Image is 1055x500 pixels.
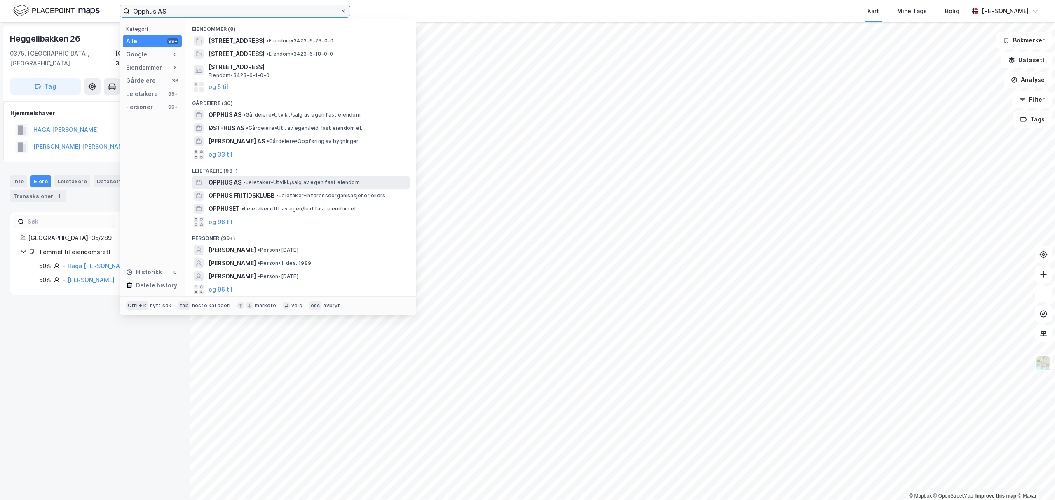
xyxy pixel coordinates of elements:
button: Tag [10,78,81,95]
img: Z [1036,355,1051,371]
span: Leietaker • Interesseorganisasjoner ellers [276,192,385,199]
div: 0 [172,51,178,58]
button: Datasett [1001,52,1052,68]
div: Gårdeiere (36) [185,93,416,108]
div: 99+ [167,91,178,97]
button: Analyse [1004,72,1052,88]
div: - [62,261,65,271]
div: Mine Tags [897,6,927,16]
span: [PERSON_NAME] [209,258,256,268]
span: Person • [DATE] [258,273,298,280]
div: Bolig [945,6,959,16]
div: Gårdeiere [126,76,156,86]
button: Bokmerker [996,32,1052,49]
button: Filter [1012,91,1052,108]
span: OPPHUS AS [209,178,241,187]
div: markere [255,302,276,309]
span: • [243,112,246,118]
div: nytt søk [150,302,172,309]
span: • [266,51,269,57]
span: Gårdeiere • Utl. av egen/leid fast eiendom el. [246,125,362,131]
div: Historikk [126,267,162,277]
div: Transaksjoner [10,190,66,202]
span: Eiendom • 3423-6-18-0-0 [266,51,333,57]
span: • [267,138,269,144]
div: 99+ [167,38,178,44]
span: Eiendom • 3423-6-1-0-0 [209,72,270,79]
a: [PERSON_NAME] [68,276,115,283]
div: Kart [867,6,879,16]
div: neste kategori [192,302,231,309]
span: [STREET_ADDRESS] [209,36,265,46]
div: 36 [172,77,178,84]
div: Leietakere [126,89,158,99]
div: Google [126,49,147,59]
span: • [258,273,260,279]
img: logo.f888ab2527a4732fd821a326f86c7f29.svg [13,4,100,18]
span: • [258,247,260,253]
a: Haga [PERSON_NAME] [68,262,131,269]
div: 50% [39,261,51,271]
button: Tags [1013,111,1052,128]
span: [STREET_ADDRESS] [209,49,265,59]
a: Improve this map [975,493,1016,499]
span: Leietaker • Utvikl./salg av egen fast eiendom [243,179,360,186]
div: Eiendommer [126,63,162,72]
span: • [246,125,249,131]
div: Kategori [126,26,182,32]
div: Alle [126,36,137,46]
span: Gårdeiere • Utvikl./salg av egen fast eiendom [243,112,361,118]
div: Hjemmel til eiendomsrett [37,247,169,257]
span: Eiendom • 3423-6-23-0-0 [266,37,333,44]
div: Leietakere (99+) [185,161,416,176]
a: Mapbox [909,493,932,499]
div: esc [309,301,322,310]
div: tab [178,301,190,310]
div: 99+ [167,104,178,110]
div: [PERSON_NAME] [982,6,1029,16]
button: og 96 til [209,217,232,227]
input: Søk på adresse, matrikkel, gårdeiere, leietakere eller personer [130,5,340,17]
div: Info [10,175,27,187]
div: Personer (99+) [185,229,416,243]
span: • [243,179,246,185]
div: 8 [172,64,178,71]
iframe: Chat Widget [1014,460,1055,500]
div: [GEOGRAPHIC_DATA], 35/289 [28,233,169,243]
input: Søk [24,215,115,228]
span: • [258,260,260,266]
div: Hjemmelshaver [10,108,179,118]
button: og 33 til [209,150,232,159]
span: OPPHUS FRITIDSKLUBB [209,191,274,201]
button: og 96 til [209,285,232,294]
div: 0 [172,269,178,276]
div: Eiere [30,175,51,187]
span: Person • 1. des. 1989 [258,260,311,266]
div: Heggelibakken 26 [10,32,82,45]
span: • [276,192,279,199]
span: • [241,206,244,212]
div: Delete history [136,280,177,290]
div: velg [291,302,302,309]
div: Eiendommer (8) [185,19,416,34]
div: [GEOGRAPHIC_DATA], 35/289 [115,49,180,68]
span: [PERSON_NAME] AS [209,136,265,146]
button: og 5 til [209,82,228,92]
span: [PERSON_NAME] [209,245,256,255]
div: 0375, [GEOGRAPHIC_DATA], [GEOGRAPHIC_DATA] [10,49,115,68]
span: • [266,37,269,44]
span: Person • [DATE] [258,247,298,253]
span: ØST-HUS AS [209,123,244,133]
span: OPPHUS AS [209,110,241,120]
a: OpenStreetMap [933,493,973,499]
div: Datasett [94,175,124,187]
div: Leietakere [54,175,90,187]
span: [STREET_ADDRESS] [209,62,406,72]
div: Ctrl + k [126,301,148,310]
div: Personer [126,102,153,112]
div: 1 [55,192,63,200]
div: 50% [39,275,51,285]
span: Gårdeiere • Oppføring av bygninger [267,138,359,145]
div: avbryt [323,302,340,309]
